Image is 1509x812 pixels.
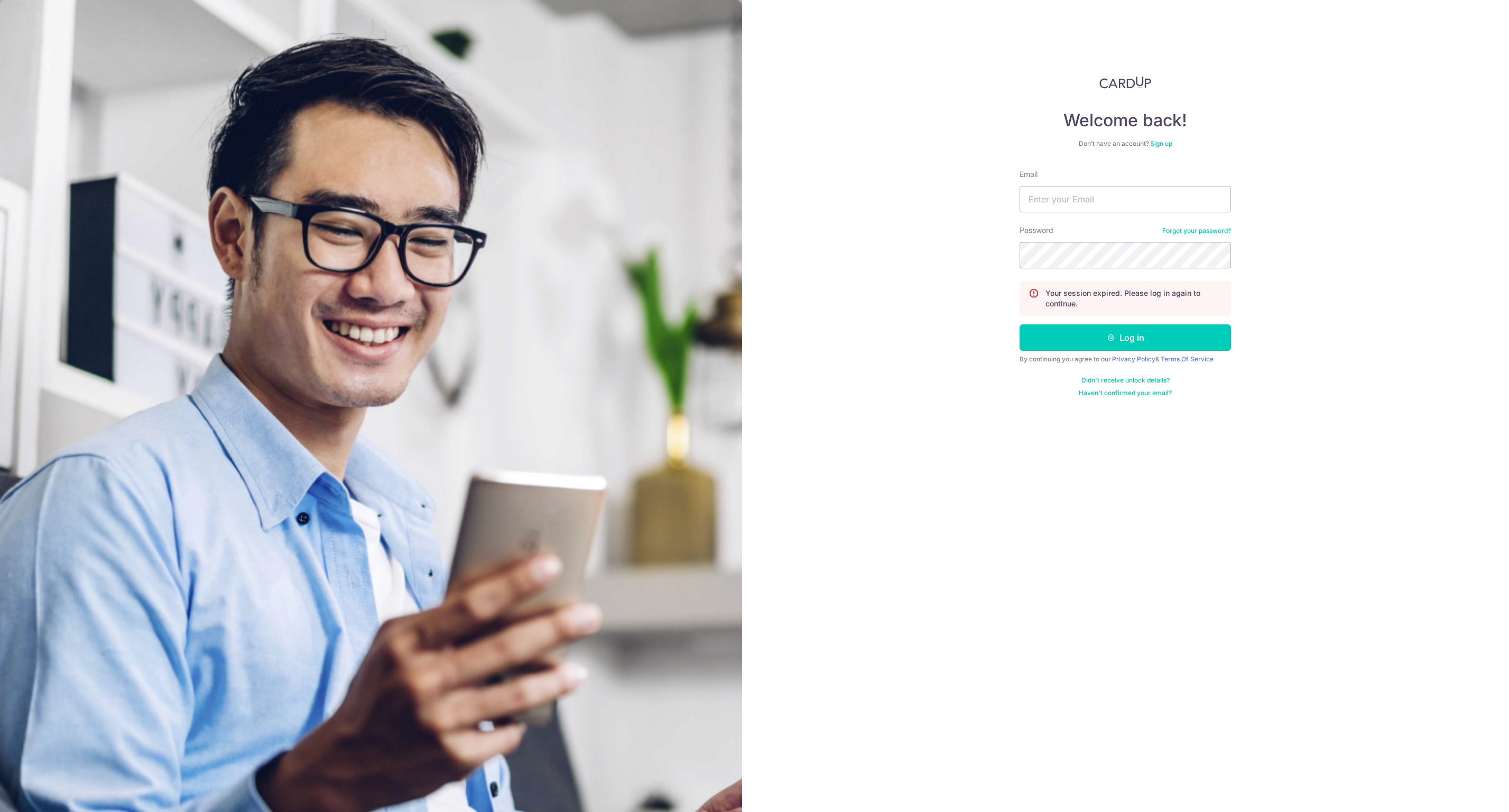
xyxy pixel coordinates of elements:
a: Sign up [1150,139,1172,147]
a: Privacy Policy [1112,355,1155,363]
p: Your session expired. Please log in again to continue. [1045,288,1222,309]
a: Terms Of Service [1161,355,1214,363]
label: Email [1020,169,1038,180]
input: Enter your Email [1020,186,1231,212]
label: Password [1020,225,1053,236]
div: By continuing you agree to our & [1020,355,1231,363]
img: CardUp Logo [1099,76,1151,89]
a: Haven't confirmed your email? [1079,389,1172,397]
a: Didn't receive unlock details? [1081,376,1170,385]
a: Forgot your password? [1162,227,1231,235]
h4: Welcome back! [1020,110,1231,131]
button: Log in [1020,324,1231,351]
div: Don’t have an account? [1020,139,1231,148]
